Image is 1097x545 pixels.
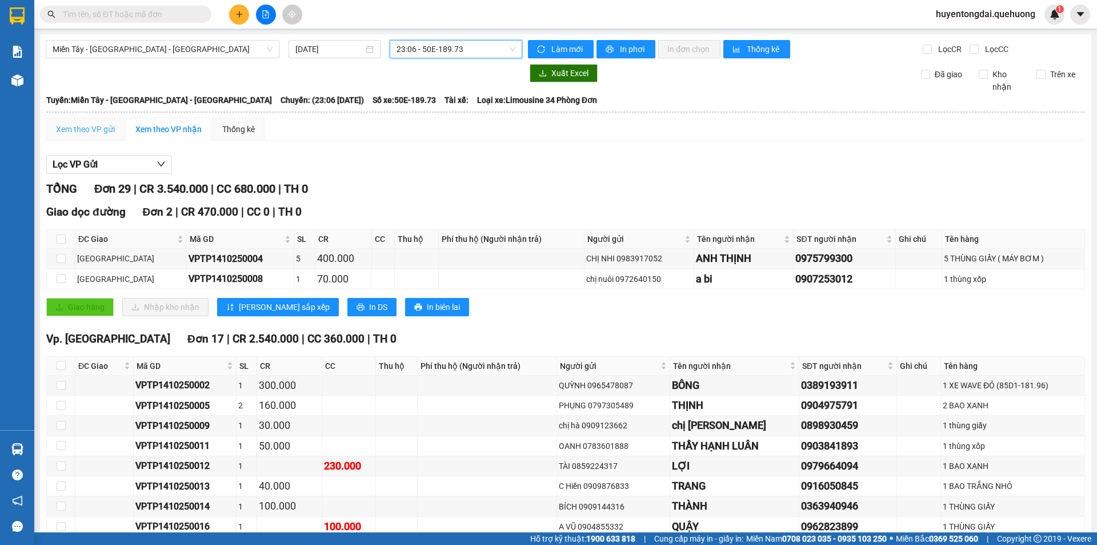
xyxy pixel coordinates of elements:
span: sync [537,45,547,54]
th: Thu hộ [395,230,439,249]
img: warehouse-icon [11,443,23,455]
span: Người gửi [560,360,658,372]
span: Thống kê [747,43,781,55]
div: 1 [238,460,254,472]
span: Tài xế: [445,94,469,106]
span: TH 0 [278,205,302,218]
input: 14/10/2025 [295,43,363,55]
td: 0898930459 [799,416,897,436]
div: 0363940946 [801,498,895,514]
span: Làm mới [551,43,584,55]
button: uploadGiao hàng [46,298,114,316]
div: 230.000 [324,458,374,474]
div: 1 [238,520,254,533]
td: a bi [694,269,794,289]
div: CHỊ NHI 0983917052 [586,252,692,265]
div: 1 [238,500,254,513]
td: VPTP1410250011 [134,436,237,456]
td: VPTP1410250002 [134,376,237,396]
div: Xem theo VP gửi [56,123,115,136]
td: 0916050845 [799,476,897,496]
span: SĐT người nhận [796,233,884,245]
div: 70.000 [317,271,370,287]
div: 0903841893 [801,438,895,454]
div: ANH THỊNH [696,250,791,266]
span: Kho nhận [988,68,1028,93]
div: QUỲNH 0965478087 [559,379,668,392]
div: VPTP1410250004 [189,252,292,266]
span: | [175,205,178,218]
div: VPTP1410250016 [135,519,234,534]
span: ĐC Giao [78,233,175,245]
button: printerIn DS [347,298,397,316]
th: Thu hộ [376,357,418,376]
div: 1 BAO XANH [943,460,1083,472]
div: 1 THÙNG GIẤY [943,500,1083,513]
div: 0975799300 [795,250,894,266]
div: OANH 0783601888 [559,440,668,452]
th: Tên hàng [941,357,1085,376]
span: 1 [1058,5,1062,13]
div: 0898930459 [801,417,895,433]
span: Giao dọc đường [46,205,126,218]
button: printerIn biên lai [405,298,469,316]
span: CR 2.540.000 [233,332,299,345]
button: In đơn chọn [658,40,720,58]
img: icon-new-feature [1050,9,1060,19]
span: Cung cấp máy in - giấy in: [654,532,743,545]
div: 0962823899 [801,519,895,535]
span: Lọc CR [934,43,963,55]
button: aim [282,5,302,25]
th: Phí thu hộ (Người nhận trả) [439,230,584,249]
div: 1 [238,480,254,492]
td: THÀNH [670,496,799,516]
span: Số xe: 50E-189.73 [373,94,436,106]
div: VPTP1410250005 [135,399,234,413]
td: 0904975791 [799,396,897,416]
span: search [47,10,55,18]
span: download [539,69,547,78]
div: 2 [238,399,254,412]
div: 1 XE WAVE ĐỎ (85D1-181.96) [943,379,1083,392]
div: 5 [296,252,313,265]
td: 0907253012 [794,269,896,289]
div: 1 thùng xốp [944,273,1083,285]
div: 0389193911 [801,377,895,393]
div: 1 [238,440,254,452]
span: | [644,532,646,545]
button: Lọc VP Gửi [46,156,172,174]
div: 1 thùng giấy [943,419,1083,432]
span: Hỗ trợ kỹ thuật: [530,532,635,545]
span: plus [235,10,243,18]
span: Đã giao [930,68,967,81]
span: SĐT người nhận [802,360,885,372]
img: logo-vxr [10,7,25,25]
div: chị nuôi 0972640150 [586,273,692,285]
span: 23:06 - 50E-189.73 [397,41,515,58]
span: | [273,205,275,218]
button: downloadNhập kho nhận [122,298,209,316]
div: 0916050845 [801,478,895,494]
span: ⚪️ [890,536,893,541]
span: Vp. [GEOGRAPHIC_DATA] [46,332,170,345]
div: THỊNH [672,397,797,413]
div: BÍCH 0909144316 [559,500,668,513]
span: message [12,521,23,532]
span: down [157,160,166,169]
span: aim [288,10,296,18]
span: file-add [262,10,270,18]
div: 1 BAO TRẮNG NHỎ [943,480,1083,492]
span: huyentongdai.quehuong [927,7,1044,21]
div: 160.000 [259,397,320,413]
div: 100.000 [324,519,374,535]
th: SL [294,230,315,249]
span: | [302,332,305,345]
td: 0975799300 [794,249,896,269]
div: VPTP1410250012 [135,459,234,473]
span: | [227,332,230,345]
span: CC 680.000 [217,182,275,196]
span: printer [606,45,615,54]
span: Miền Bắc [896,532,978,545]
td: VPTP1410250005 [134,396,237,416]
div: LỢI [672,458,797,474]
